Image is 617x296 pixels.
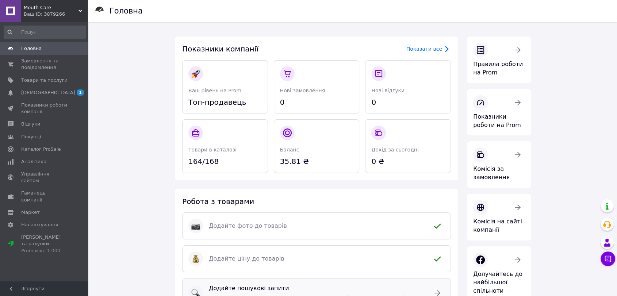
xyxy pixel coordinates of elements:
[21,234,68,254] span: [PERSON_NAME] та рахунки
[191,222,200,230] img: :camera:
[191,254,200,263] img: :moneybag:
[77,89,84,96] span: 1
[371,88,405,93] span: Нові відгуки
[188,88,241,93] span: Ваш рівень на Prom
[110,7,143,15] h1: Головна
[21,146,61,153] span: Каталог ProSale
[21,158,46,165] span: Аналітика
[406,45,442,53] div: Показати все
[24,4,78,11] span: Mouth Care
[601,251,615,266] button: Чат з покупцем
[21,102,68,115] span: Показники роботи компанії
[182,245,451,272] a: :moneybag:Додайте ціну до товарів
[371,97,445,108] span: 0
[467,141,531,188] a: Комісія за замовлення
[467,194,531,241] a: Комісія на сайті компанії
[21,58,68,71] span: Замовлення та повідомлення
[188,147,237,153] span: Товари в каталозі
[473,113,521,128] span: Показники роботи на Prom
[467,89,531,136] a: Показники роботи на Prom
[21,77,68,84] span: Товари та послуги
[406,45,451,53] a: Показати все
[473,218,522,233] span: Комісія на сайті компанії
[182,197,254,206] span: Робота з товарами
[21,134,41,140] span: Покупці
[21,247,68,254] div: Prom мікс 1 000
[21,171,68,184] span: Управління сайтом
[209,255,424,263] span: Додайте ціну до товарів
[371,147,418,153] span: Дохід за сьогодні
[209,284,424,293] span: Додайте пошукові запити
[188,156,262,167] span: 164/168
[188,97,262,108] span: Топ-продавець
[182,45,258,53] span: Показники компанії
[191,69,200,78] img: :rocket:
[209,222,424,230] span: Додайте фото до товарів
[182,212,451,239] a: :camera:Додайте фото до товарів
[4,26,86,39] input: Пошук
[21,121,40,127] span: Відгуки
[467,36,531,83] a: Правила роботи на Prom
[21,45,42,52] span: Головна
[280,156,353,167] span: 35.81 ₴
[371,156,445,167] span: 0 ₴
[473,61,523,76] span: Правила роботи на Prom
[280,97,353,108] span: 0
[280,88,325,93] span: Нові замовлення
[21,190,68,203] span: Гаманець компанії
[21,89,75,96] span: [DEMOGRAPHIC_DATA]
[280,147,299,153] span: Баланс
[21,209,40,216] span: Маркет
[21,222,58,228] span: Налаштування
[24,11,88,18] div: Ваш ID: 3879266
[473,165,510,181] span: Комісія за замовлення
